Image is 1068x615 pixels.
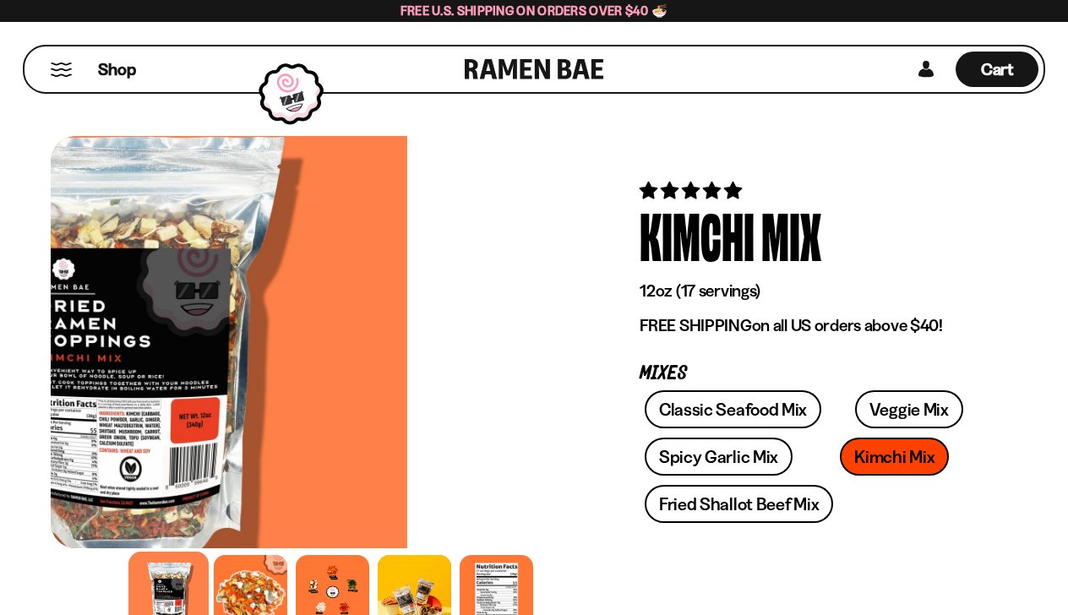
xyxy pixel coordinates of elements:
[640,366,992,382] p: Mixes
[640,280,992,302] p: 12oz (17 servings)
[640,315,992,336] p: on all US orders above $40!
[645,390,821,428] a: Classic Seafood Mix
[956,46,1038,92] div: Cart
[761,203,821,266] div: Mix
[640,315,751,335] strong: FREE SHIPPING
[855,390,963,428] a: Veggie Mix
[645,438,793,476] a: Spicy Garlic Mix
[981,59,1014,79] span: Cart
[50,63,73,77] button: Mobile Menu Trigger
[645,485,833,523] a: Fried Shallot Beef Mix
[400,3,668,19] span: Free U.S. Shipping on Orders over $40 🍜
[640,180,745,201] span: 4.76 stars
[98,52,136,87] a: Shop
[640,203,755,266] div: Kimchi
[98,58,136,81] span: Shop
